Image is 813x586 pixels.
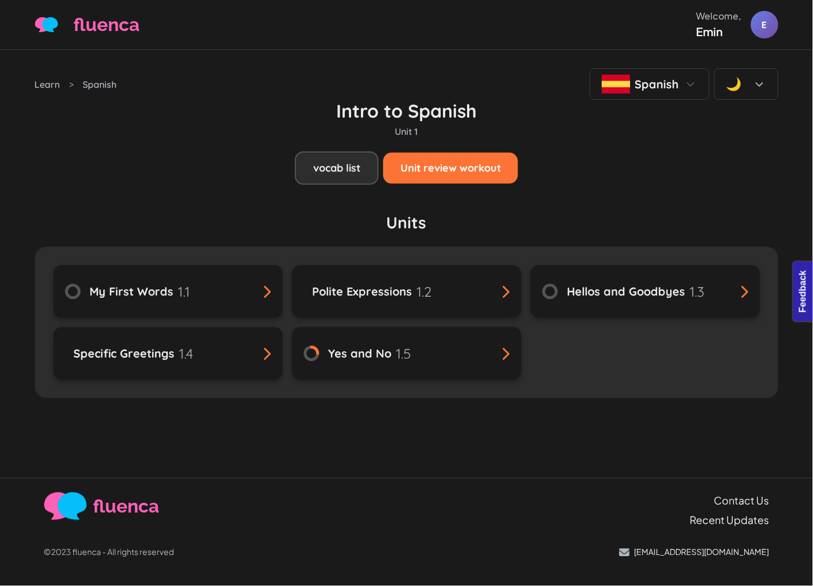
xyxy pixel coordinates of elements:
a: Yes and No1.5 [292,327,522,380]
span: Specific Greetings [74,345,175,362]
div: 🌙 [726,75,742,94]
img: Spanish [602,75,631,94]
a: vocab list [295,152,379,185]
a: Recent Updates [690,513,769,528]
a: Spanish [83,77,117,91]
a: Unit review workout [383,153,518,184]
p: ©2023 fluenca - All rights reserved [44,546,174,558]
span: 1.2 [417,281,432,302]
div: Emin [697,23,742,40]
span: 1.1 [178,281,190,302]
span: 1.3 [690,281,705,302]
div: E [751,11,779,38]
a: Specific Greetings1.4 [53,327,283,380]
a: Learn [35,77,60,91]
span: Spanish [635,77,679,91]
h1: Intro to Spanish [336,100,477,122]
span: Yes and No [329,345,392,362]
span: Hellos and Goodbyes [567,283,686,300]
span: fluenca [94,492,160,520]
a: Contact Us [714,492,769,508]
a: My First Words1.1 [53,265,283,318]
h2: Unit 1 [395,126,418,137]
span: My First Words [90,283,174,300]
a: [EMAIL_ADDRESS][DOMAIN_NAME] [620,546,769,558]
a: Polite Expressions1.2 [292,265,522,318]
h3: Units [35,212,779,233]
span: > [69,77,74,91]
button: Feedback [6,3,65,23]
iframe: Ybug feedback widget [790,259,813,327]
a: Hellos and Goodbyes1.3 [531,265,760,318]
p: [EMAIL_ADDRESS][DOMAIN_NAME] [635,546,769,558]
span: 1.4 [180,343,194,364]
div: Welcome, [697,9,742,23]
span: fluenca [74,11,140,38]
span: 1.5 [396,343,411,364]
span: Polite Expressions [313,283,413,300]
